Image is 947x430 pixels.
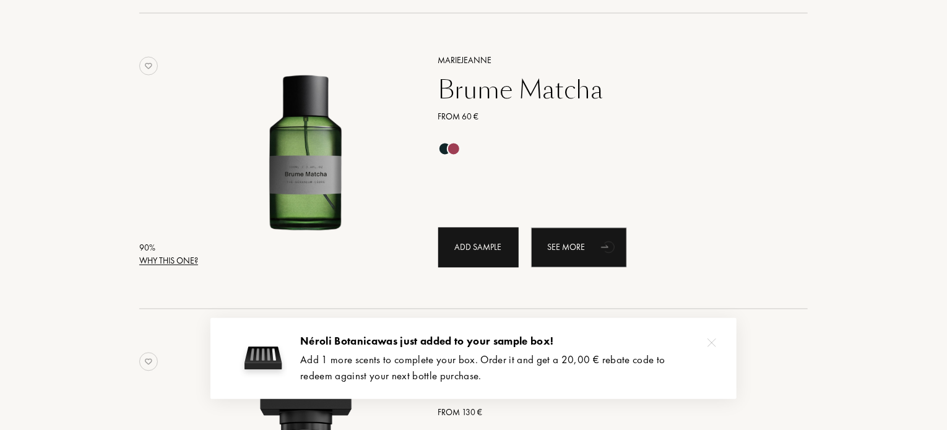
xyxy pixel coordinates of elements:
[139,353,158,371] img: no_like_p.png
[300,333,718,350] div: Néroli Botanica was just added to your sample box!
[707,338,716,347] img: cross.svg
[238,333,288,383] img: sample box 4
[300,352,718,384] div: Add 1 more scents to complete your box. Order it and get a 20,00 € rebate code to redeem against ...
[531,228,627,268] div: See more
[139,255,198,268] div: Why this one?
[429,75,790,105] a: Brume Matcha
[597,234,621,259] div: animation
[429,406,790,419] a: From 130 €
[139,242,198,255] div: 90 %
[203,38,420,282] a: Brume Matcha MarieJeanne
[139,57,158,75] img: no_like_p.png
[429,54,790,67] a: MarieJeanne
[438,228,519,268] div: Add sample
[531,228,627,268] a: See moreanimation
[429,111,790,124] a: From 60 €
[203,52,409,258] img: Brume Matcha MarieJeanne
